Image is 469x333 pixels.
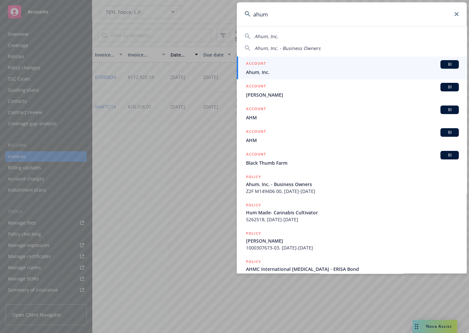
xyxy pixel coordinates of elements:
[237,57,467,79] a: ACCOUNTBIAhum, Inc.
[246,266,459,273] span: AHMC International [MEDICAL_DATA] - ERISA Bond
[237,170,467,198] a: POLICYAhum, Inc. - Business OwnersZ2F M149406 00, [DATE]-[DATE]
[246,114,459,121] span: AHM
[237,125,467,147] a: ACCOUNTBIAHM
[246,83,266,91] h5: ACCOUNT
[443,61,456,67] span: BI
[246,137,459,144] span: AHM
[443,152,456,158] span: BI
[246,188,459,195] span: Z2F M149406 00, [DATE]-[DATE]
[255,33,278,39] span: Ahum, Inc.
[246,244,459,251] span: 1000307673-03, [DATE]-[DATE]
[237,198,467,226] a: POLICYHum Made- Cannabis Cultivator5262518, [DATE]-[DATE]
[246,216,459,223] span: 5262518, [DATE]-[DATE]
[246,209,459,216] span: Hum Made- Cannabis Cultivator
[246,181,459,188] span: Ahum, Inc. - Business Owners
[443,107,456,113] span: BI
[443,84,456,90] span: BI
[237,2,467,26] input: Search...
[246,151,266,159] h5: ACCOUNT
[246,202,261,208] h5: POLICY
[246,237,459,244] span: [PERSON_NAME]
[246,174,261,180] h5: POLICY
[443,130,456,135] span: BI
[246,273,459,279] span: 57BDDHW9154, [DATE]-[DATE]
[246,230,261,237] h5: POLICY
[237,79,467,102] a: ACCOUNTBI[PERSON_NAME]
[246,258,261,265] h5: POLICY
[237,147,467,170] a: ACCOUNTBIBlack Thumb Farm
[246,60,266,68] h5: ACCOUNT
[255,45,321,51] span: Ahum, Inc. - Business Owners
[246,159,459,166] span: Black Thumb Farm
[246,69,459,76] span: Ahum, Inc.
[237,226,467,255] a: POLICY[PERSON_NAME]1000307673-03, [DATE]-[DATE]
[246,106,266,113] h5: ACCOUNT
[237,255,467,283] a: POLICYAHMC International [MEDICAL_DATA] - ERISA Bond57BDDHW9154, [DATE]-[DATE]
[246,128,266,136] h5: ACCOUNT
[246,91,459,98] span: [PERSON_NAME]
[237,102,467,125] a: ACCOUNTBIAHM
